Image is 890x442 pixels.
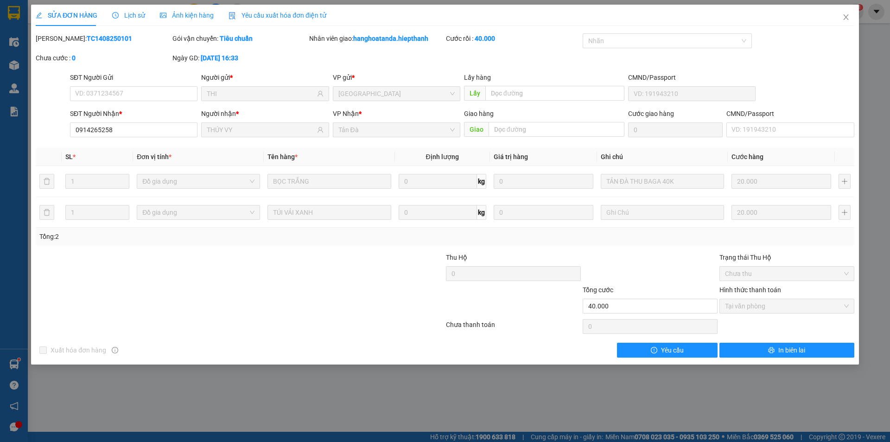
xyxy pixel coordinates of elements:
th: Ghi chú [597,148,728,166]
input: Cước giao hàng [628,122,723,137]
b: TC1408250101 [87,35,132,42]
div: Ngày GD: [172,53,307,63]
div: Người gửi [201,72,329,83]
span: Giá trị hàng [494,153,528,160]
span: info-circle [112,347,118,353]
span: edit [36,12,42,19]
input: Tên người gửi [207,89,315,99]
span: printer [768,347,775,354]
input: 0 [731,205,831,220]
span: Đồ gia dụng [142,174,254,188]
div: [PERSON_NAME]: [36,33,171,44]
span: picture [160,12,166,19]
span: Giao [464,122,489,137]
span: Lịch sử [112,12,145,19]
span: exclamation-circle [651,347,657,354]
button: printerIn biên lai [719,343,854,358]
div: Tổng: 2 [39,231,343,242]
input: VD: Bàn, Ghế [267,174,391,189]
div: SĐT Người Gửi [70,72,197,83]
label: Cước giao hàng [628,110,674,117]
button: Close [833,5,859,31]
button: plus [839,205,851,220]
div: Người nhận [201,109,329,119]
span: Đồ gia dụng [142,205,254,219]
input: 0 [494,174,593,189]
input: Tên người nhận [207,125,315,135]
span: close [842,13,850,21]
button: delete [39,174,54,189]
span: Yêu cầu xuất hóa đơn điện tử [229,12,326,19]
span: Cước hàng [731,153,763,160]
div: Gói vận chuyển: [172,33,307,44]
input: Dọc đường [489,122,624,137]
div: VP gửi [333,72,460,83]
span: Tên hàng [267,153,298,160]
span: In biên lai [778,345,805,355]
span: SL [65,153,73,160]
b: 40.000 [475,35,495,42]
div: CMND/Passport [628,72,756,83]
div: Trạng thái Thu Hộ [719,252,854,263]
span: Tân Châu [338,87,455,101]
span: Tản Đà [338,123,455,137]
div: Chưa thanh toán [445,320,582,336]
div: Nhân viên giao: [309,33,444,44]
b: 0 [72,54,76,62]
input: 0 [494,205,593,220]
input: 0 [731,174,831,189]
span: Xuất hóa đơn hàng [47,345,110,355]
span: Thu Hộ [446,254,467,261]
span: Tổng cước [583,286,613,294]
input: Ghi Chú [601,205,724,220]
span: kg [477,205,486,220]
span: Yêu cầu [661,345,684,355]
div: SĐT Người Nhận [70,109,197,119]
b: Tiêu chuẩn [220,35,253,42]
span: Định lượng [426,153,459,160]
input: Ghi Chú [601,174,724,189]
input: VD: Bàn, Ghế [267,205,391,220]
button: delete [39,205,54,220]
div: CMND/Passport [726,109,854,119]
button: plus [839,174,851,189]
span: Giao hàng [464,110,494,117]
div: Chưa cước : [36,53,171,63]
span: Lấy [464,86,485,101]
span: Lấy hàng [464,74,491,81]
span: VP Nhận [333,110,359,117]
b: hanghoatanda.hiepthanh [353,35,428,42]
span: Ảnh kiện hàng [160,12,214,19]
span: SỬA ĐƠN HÀNG [36,12,97,19]
span: Đơn vị tính [137,153,172,160]
span: user [317,90,324,97]
input: Dọc đường [485,86,624,101]
div: Cước rồi : [446,33,581,44]
span: user [317,127,324,133]
button: exclamation-circleYêu cầu [617,343,718,358]
span: kg [477,174,486,189]
b: [DATE] 16:33 [201,54,238,62]
img: icon [229,12,236,19]
span: Tại văn phòng [725,299,849,313]
input: VD: 191943210 [628,86,756,101]
label: Hình thức thanh toán [719,286,781,294]
span: clock-circle [112,12,119,19]
span: Chưa thu [725,267,849,281]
